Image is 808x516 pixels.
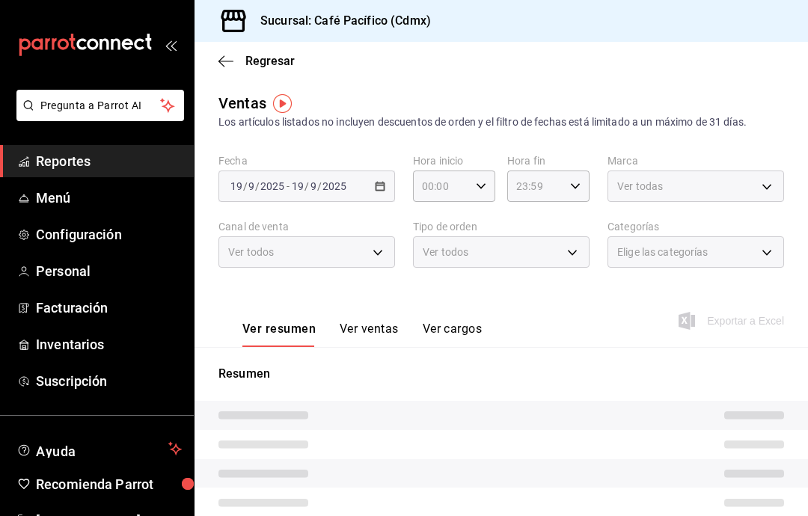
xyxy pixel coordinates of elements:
[243,180,248,192] span: /
[317,180,322,192] span: /
[413,221,590,232] label: Tipo de orden
[36,261,182,281] span: Personal
[218,221,395,232] label: Canal de venta
[255,180,260,192] span: /
[260,180,285,192] input: ----
[248,180,255,192] input: --
[242,322,482,347] div: navigation tabs
[423,245,468,259] span: Ver todos
[617,245,708,259] span: Elige las categorías
[607,221,784,232] label: Categorías
[40,98,161,114] span: Pregunta a Parrot AI
[607,156,784,166] label: Marca
[304,180,309,192] span: /
[218,365,784,383] p: Resumen
[413,156,495,166] label: Hora inicio
[423,322,483,347] button: Ver cargos
[310,180,317,192] input: --
[507,156,590,166] label: Hora fin
[165,39,177,51] button: open_drawer_menu
[287,180,290,192] span: -
[245,54,295,68] span: Regresar
[36,334,182,354] span: Inventarios
[16,90,184,121] button: Pregunta a Parrot AI
[218,156,395,166] label: Fecha
[36,224,182,245] span: Configuración
[218,92,266,114] div: Ventas
[242,322,316,347] button: Ver resumen
[36,151,182,171] span: Reportes
[36,298,182,318] span: Facturación
[228,245,274,259] span: Ver todos
[291,180,304,192] input: --
[36,474,182,494] span: Recomienda Parrot
[36,371,182,391] span: Suscripción
[218,54,295,68] button: Regresar
[218,114,784,130] div: Los artículos listados no incluyen descuentos de orden y el filtro de fechas está limitado a un m...
[617,179,663,194] span: Ver todas
[36,188,182,208] span: Menú
[36,440,162,458] span: Ayuda
[230,180,243,192] input: --
[273,94,292,113] img: Tooltip marker
[248,12,431,30] h3: Sucursal: Café Pacífico (Cdmx)
[340,322,399,347] button: Ver ventas
[10,108,184,124] a: Pregunta a Parrot AI
[322,180,347,192] input: ----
